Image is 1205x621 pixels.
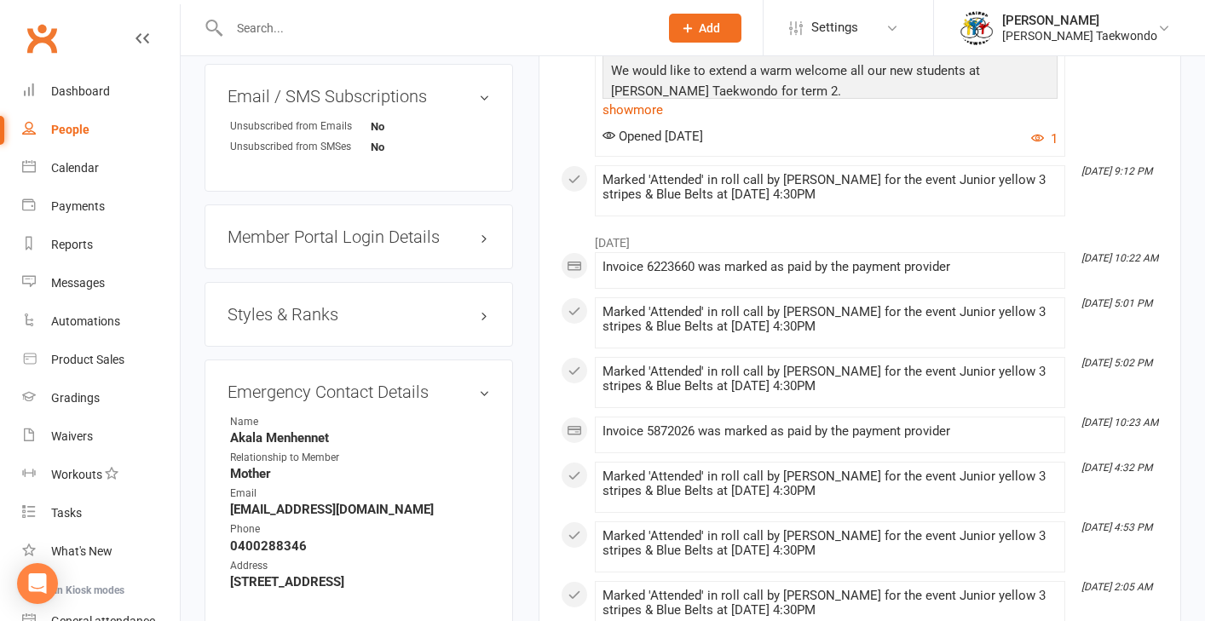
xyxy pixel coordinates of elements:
[602,365,1058,394] div: Marked 'Attended' in roll call by [PERSON_NAME] for the event Junior yellow 3 stripes & Blue Belt...
[51,506,82,520] div: Tasks
[17,563,58,604] div: Open Intercom Messenger
[224,16,647,40] input: Search...
[1002,28,1157,43] div: [PERSON_NAME] Taekwondo
[51,238,93,251] div: Reports
[228,382,490,401] h3: Emergency Contact Details
[230,450,371,466] div: Relationship to Member
[371,120,469,133] strong: No
[228,87,490,106] h3: Email / SMS Subscriptions
[22,264,180,302] a: Messages
[1081,417,1158,428] i: [DATE] 10:23 AM
[51,429,93,443] div: Waivers
[602,424,1058,439] div: Invoice 5872026 was marked as paid by the payment provider
[22,149,180,187] a: Calendar
[230,430,490,446] strong: Akala Menhennet
[602,129,703,144] span: Opened [DATE]
[51,391,100,405] div: Gradings
[561,225,1159,252] li: [DATE]
[228,227,490,246] h3: Member Portal Login Details
[1081,297,1152,309] i: [DATE] 5:01 PM
[1081,521,1152,533] i: [DATE] 4:53 PM
[22,456,180,494] a: Workouts
[51,123,89,136] div: People
[230,521,371,538] div: Phone
[230,414,371,430] div: Name
[22,111,180,149] a: People
[230,486,371,502] div: Email
[607,60,1053,106] p: We would like to extend a warm welcome all our new students at [PERSON_NAME] Taekwondo for term 2.
[1081,165,1152,177] i: [DATE] 9:12 PM
[699,21,720,35] span: Add
[669,14,741,43] button: Add
[1081,581,1152,593] i: [DATE] 2:05 AM
[22,72,180,111] a: Dashboard
[22,302,180,341] a: Automations
[602,529,1058,558] div: Marked 'Attended' in roll call by [PERSON_NAME] for the event Junior yellow 3 stripes & Blue Belt...
[51,314,120,328] div: Automations
[1081,252,1158,264] i: [DATE] 10:22 AM
[51,84,110,98] div: Dashboard
[602,260,1058,274] div: Invoice 6223660 was marked as paid by the payment provider
[1081,462,1152,474] i: [DATE] 4:32 PM
[230,574,490,589] strong: [STREET_ADDRESS]
[1002,13,1157,28] div: [PERSON_NAME]
[51,353,124,366] div: Product Sales
[811,9,858,47] span: Settings
[1031,129,1058,149] button: 1
[230,538,490,554] strong: 0400288346
[602,305,1058,334] div: Marked 'Attended' in roll call by [PERSON_NAME] for the event Junior yellow 3 stripes & Blue Belt...
[960,11,994,45] img: thumb_image1638236014.png
[51,468,102,481] div: Workouts
[22,379,180,417] a: Gradings
[22,494,180,532] a: Tasks
[51,161,99,175] div: Calendar
[51,276,105,290] div: Messages
[51,544,112,558] div: What's New
[230,118,371,135] div: Unsubscribed from Emails
[602,469,1058,498] div: Marked 'Attended' in roll call by [PERSON_NAME] for the event Junior yellow 3 stripes & Blue Belt...
[1081,357,1152,369] i: [DATE] 5:02 PM
[230,466,490,481] strong: Mother
[51,199,105,213] div: Payments
[20,17,63,60] a: Clubworx
[22,532,180,571] a: What's New
[230,558,371,574] div: Address
[602,173,1058,202] div: Marked 'Attended' in roll call by [PERSON_NAME] for the event Junior yellow 3 stripes & Blue Belt...
[230,502,490,517] strong: [EMAIL_ADDRESS][DOMAIN_NAME]
[22,187,180,226] a: Payments
[602,589,1058,618] div: Marked 'Attended' in roll call by [PERSON_NAME] for the event Junior yellow 3 stripes & Blue Belt...
[602,98,1058,122] a: show more
[22,226,180,264] a: Reports
[22,417,180,456] a: Waivers
[22,341,180,379] a: Product Sales
[228,305,490,324] h3: Styles & Ranks
[230,139,371,155] div: Unsubscribed from SMSes
[371,141,469,153] strong: No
